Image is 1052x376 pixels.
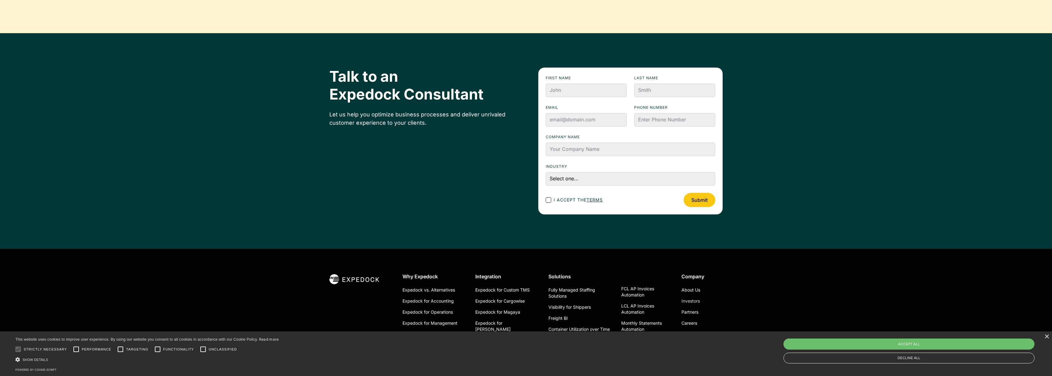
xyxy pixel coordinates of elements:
input: email@domain.com [546,113,627,127]
label: Industry [546,163,715,170]
a: Expedock for Magaya [475,307,520,318]
div: Integration [475,273,539,280]
a: Customer Stories [681,329,716,340]
div: Why Expedock [402,273,466,280]
input: Smith [634,84,715,97]
span: This website uses cookies to improve user experience. By using our website you consent to all coo... [15,337,258,342]
iframe: Chat Widget [947,310,1052,376]
a: Careers [681,318,697,329]
div: Let us help you optimize business processes and deliver unrivaled customer experience to your cli... [329,110,514,127]
span: Strictly necessary [24,347,67,352]
a: Expedock for Management [402,318,457,329]
a: FCL AP Invoices Automation [621,283,672,300]
a: Read more [259,337,279,342]
label: Last name [634,75,715,81]
a: Partners [681,307,698,318]
input: Enter Phone Number [634,113,715,127]
a: Expedock for Custom TMS [475,284,530,296]
div: Show details [15,356,279,363]
span: Functionality [163,347,194,352]
a: Expedock for [PERSON_NAME] [475,318,539,335]
a: Visibility for Shippers [548,302,591,313]
span: Show details [22,358,48,362]
label: First name [546,75,627,81]
span: I accept the [554,197,603,203]
a: Monthly Statements Automation [621,318,672,335]
div: Decline all [783,353,1034,363]
a: Container Utilization over Time [548,324,610,335]
a: About Us [681,284,700,296]
span: Expedock Consultant [329,85,484,103]
a: Expedock for Accounting [402,296,454,307]
a: LCL AP Invoices Automation [621,300,672,318]
span: Targeting [126,347,148,352]
a: Powered by cookie-script [15,368,57,371]
label: Company name [546,134,715,140]
a: Expedock vs. Alternatives [402,284,455,296]
label: Email [546,104,627,111]
a: Fully Managed Staffing Solutions [548,284,612,302]
a: Security [402,329,419,340]
a: terms [587,197,603,202]
input: Your Company Name [546,143,715,156]
a: Expedock for Cargowise [475,296,525,307]
div: Accept all [783,339,1034,350]
a: Expedock for Operations [402,307,453,318]
form: Footer Contact Form [538,68,723,214]
span: Performance [82,347,112,352]
input: Submit [684,193,715,207]
label: Phone numbeR [634,104,715,111]
div: Solutions [548,273,612,280]
h2: Talk to an [329,68,514,103]
a: Investors [681,296,700,307]
div: Company [681,273,723,280]
input: John [546,84,627,97]
span: Unclassified [209,347,237,352]
a: Freight BI [548,313,568,324]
